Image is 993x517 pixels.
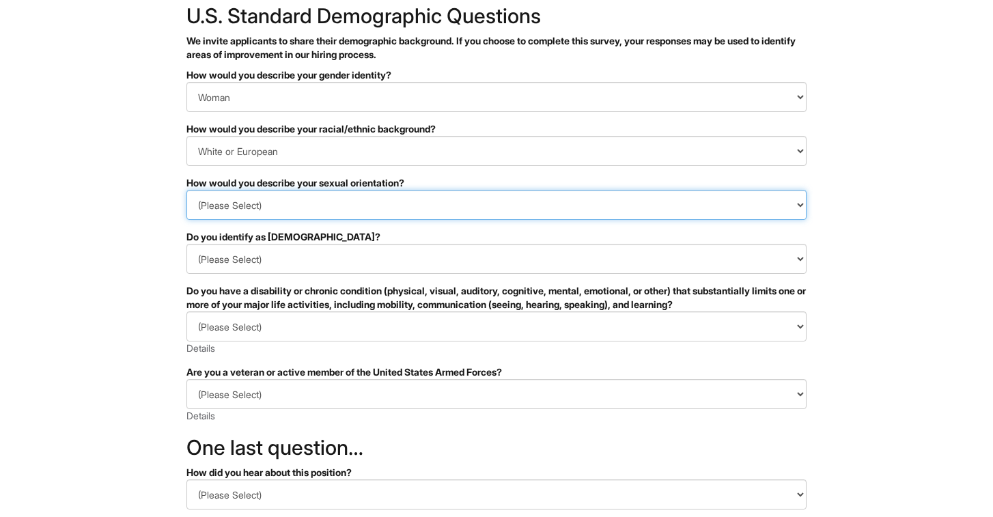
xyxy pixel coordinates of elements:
div: How would you describe your racial/ethnic background? [186,122,807,136]
h2: U.S. Standard Demographic Questions [186,5,807,27]
h2: One last question… [186,436,807,459]
a: Details [186,410,215,421]
select: How would you describe your gender identity? [186,82,807,112]
div: Do you have a disability or chronic condition (physical, visual, auditory, cognitive, mental, emo... [186,284,807,311]
a: Details [186,342,215,354]
div: How would you describe your gender identity? [186,68,807,82]
p: We invite applicants to share their demographic background. If you choose to complete this survey... [186,34,807,61]
select: Are you a veteran or active member of the United States Armed Forces? [186,379,807,409]
div: Do you identify as [DEMOGRAPHIC_DATA]? [186,230,807,244]
div: Are you a veteran or active member of the United States Armed Forces? [186,365,807,379]
select: How would you describe your racial/ethnic background? [186,136,807,166]
div: How did you hear about this position? [186,466,807,479]
select: How did you hear about this position? [186,479,807,509]
div: How would you describe your sexual orientation? [186,176,807,190]
select: Do you identify as transgender? [186,244,807,274]
select: Do you have a disability or chronic condition (physical, visual, auditory, cognitive, mental, emo... [186,311,807,341]
select: How would you describe your sexual orientation? [186,190,807,220]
